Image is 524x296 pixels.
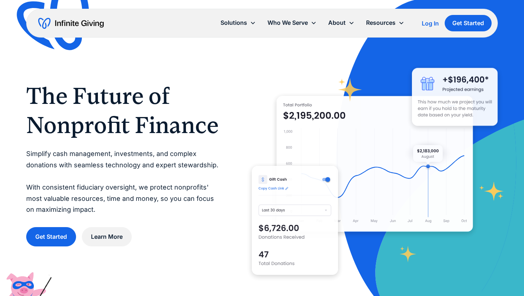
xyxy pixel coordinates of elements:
[445,15,492,31] a: Get Started
[26,227,76,246] a: Get Started
[252,166,338,275] img: donation software for nonprofits
[38,17,104,29] a: home
[262,15,322,31] div: Who We Serve
[422,19,439,28] a: Log In
[215,15,262,31] div: Solutions
[360,15,410,31] div: Resources
[221,18,247,28] div: Solutions
[328,18,346,28] div: About
[322,15,360,31] div: About
[422,20,439,26] div: Log In
[267,18,308,28] div: Who We Serve
[82,227,132,246] a: Learn More
[277,96,473,232] img: nonprofit donation platform
[26,148,223,215] p: Simplify cash management, investments, and complex donations with seamless technology and expert ...
[26,81,223,140] h1: The Future of Nonprofit Finance
[366,18,396,28] div: Resources
[479,182,504,201] img: fundraising star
